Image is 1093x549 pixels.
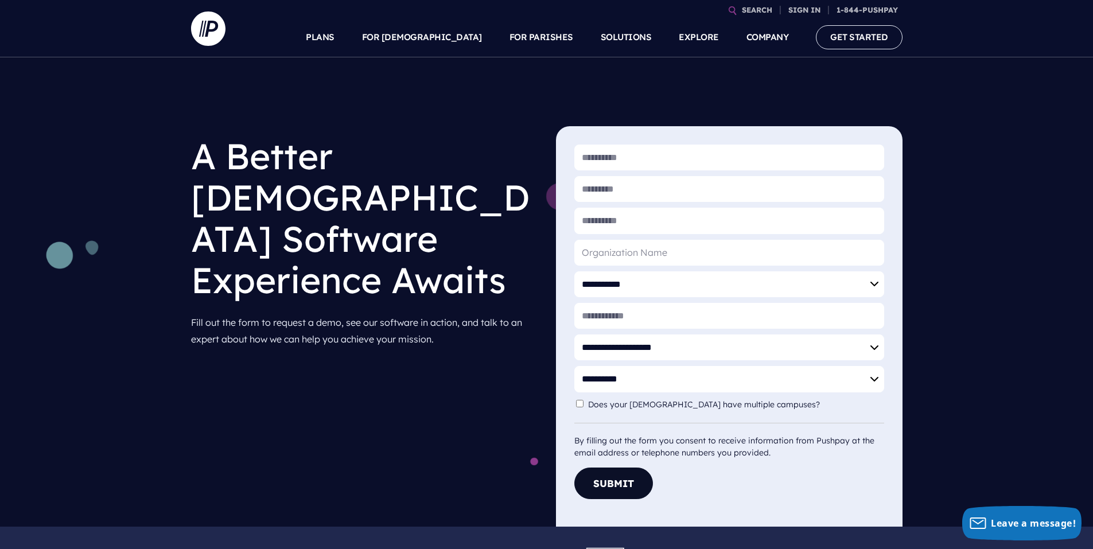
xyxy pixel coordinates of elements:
[746,17,789,57] a: COMPANY
[306,17,334,57] a: PLANS
[574,240,884,266] input: Organization Name
[991,517,1076,529] span: Leave a message!
[574,468,653,499] button: Submit
[816,25,903,49] a: GET STARTED
[962,506,1082,540] button: Leave a message!
[191,310,538,352] p: Fill out the form to request a demo, see our software in action, and talk to an expert about how ...
[679,17,719,57] a: EXPLORE
[601,17,652,57] a: SOLUTIONS
[574,423,884,459] div: By filling out the form you consent to receive information from Pushpay at the email address or t...
[509,17,573,57] a: FOR PARISHES
[362,17,482,57] a: FOR [DEMOGRAPHIC_DATA]
[588,400,826,410] label: Does your [DEMOGRAPHIC_DATA] have multiple campuses?
[191,126,538,310] h1: A Better [DEMOGRAPHIC_DATA] Software Experience Awaits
